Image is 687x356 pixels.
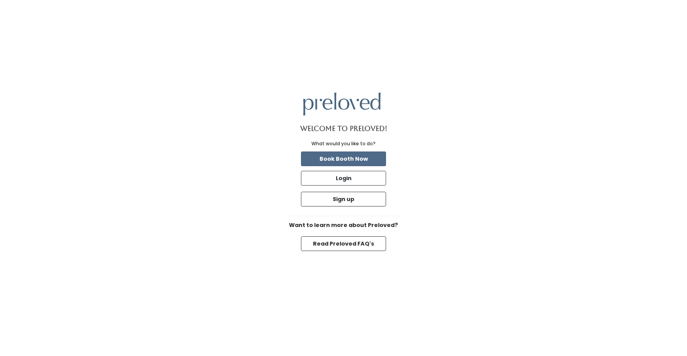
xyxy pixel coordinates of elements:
div: What would you like to do? [311,140,376,147]
button: Sign up [301,192,386,206]
img: preloved logo [303,93,381,115]
button: Read Preloved FAQ's [301,236,386,251]
a: Login [299,169,388,187]
h1: Welcome to Preloved! [300,125,387,132]
a: Sign up [299,190,388,208]
h6: Want to learn more about Preloved? [285,222,402,229]
button: Login [301,171,386,186]
button: Book Booth Now [301,151,386,166]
